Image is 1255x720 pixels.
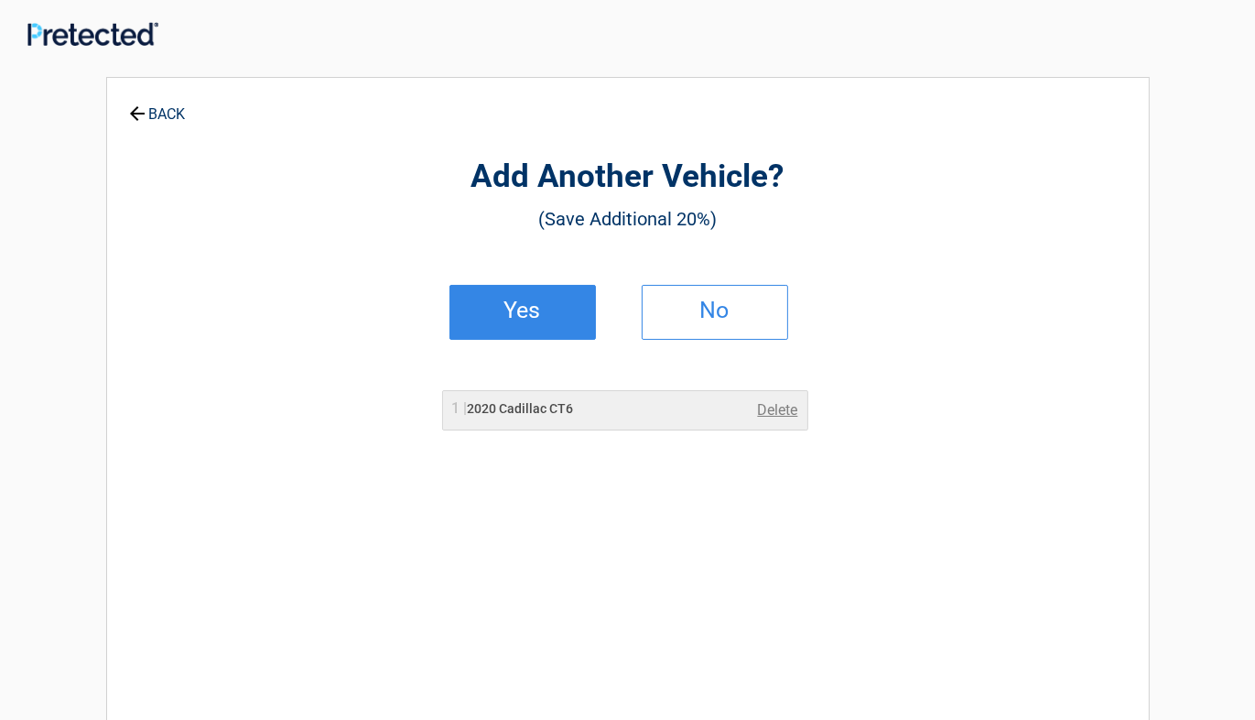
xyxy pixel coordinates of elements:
[661,304,769,317] h2: No
[452,399,574,419] h2: 2020 Cadillac CT6
[208,156,1048,199] h2: Add Another Vehicle?
[125,90,189,122] a: BACK
[208,203,1048,235] h3: (Save Additional 20%)
[27,22,158,46] img: Main Logo
[469,304,577,317] h2: Yes
[452,399,468,417] span: 1 |
[758,399,798,421] a: Delete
